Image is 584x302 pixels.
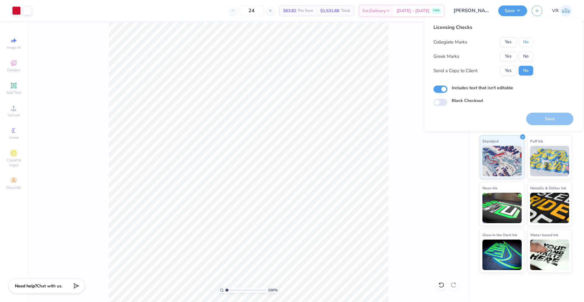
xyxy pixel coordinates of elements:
[482,232,517,238] span: Glow in the Dark Ink
[482,240,522,270] img: Glow in the Dark Ink
[500,37,516,47] button: Yes
[240,5,263,16] input: – –
[530,185,566,191] span: Metallic & Glitter Ink
[268,287,278,293] span: 100 %
[552,5,572,17] a: VR
[500,66,516,75] button: Yes
[15,283,37,289] strong: Need help?
[3,158,24,167] span: Clipart & logos
[433,24,533,31] div: Licensing Checks
[37,283,62,289] span: Chat with us.
[560,5,572,17] img: Vincent Roxas
[452,85,513,91] label: Includes text that isn't editable
[452,97,483,104] label: Block Checkout
[341,8,350,14] span: Total
[552,7,558,14] span: VR
[433,53,459,60] div: Greek Marks
[433,67,478,74] div: Send a Copy to Client
[298,8,313,14] span: Per Item
[530,193,569,223] img: Metallic & Glitter Ink
[519,37,533,47] button: No
[530,240,569,270] img: Water based Ink
[8,113,20,118] span: Upload
[530,138,543,144] span: Puff Ink
[7,68,20,72] span: Designs
[9,135,19,140] span: Greek
[7,45,21,50] span: Image AI
[283,8,296,14] span: $63.82
[530,232,558,238] span: Water based Ink
[530,146,569,176] img: Puff Ink
[397,8,429,14] span: [DATE] - [DATE]
[320,8,339,14] span: $1,531.68
[6,90,21,95] span: Add Text
[519,51,533,61] button: No
[482,193,522,223] img: Neon Ink
[433,39,467,46] div: Collegiate Marks
[449,5,494,17] input: Untitled Design
[498,5,527,16] button: Save
[482,146,522,176] img: Standard
[363,8,386,14] span: Est. Delivery
[500,51,516,61] button: Yes
[6,185,21,190] span: Decorate
[482,185,497,191] span: Neon Ink
[433,9,440,13] span: FREE
[519,66,533,75] button: No
[482,138,499,144] span: Standard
